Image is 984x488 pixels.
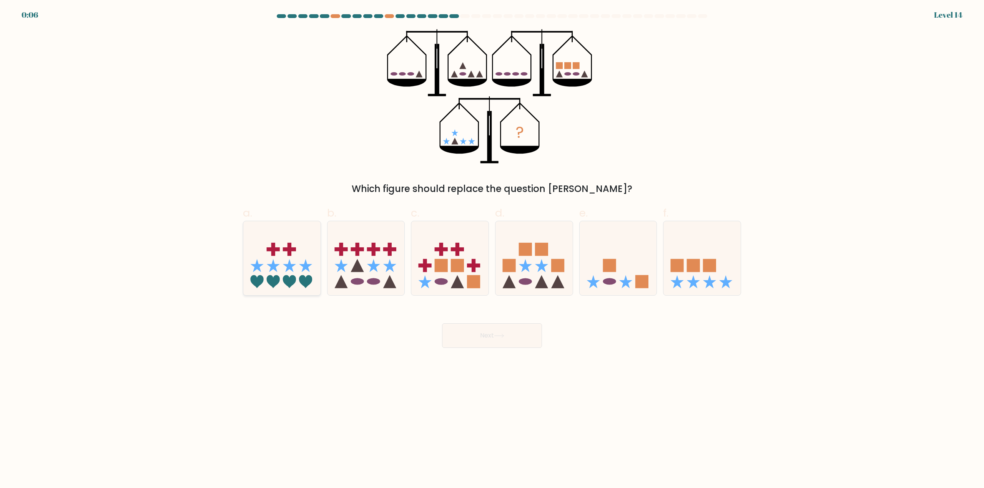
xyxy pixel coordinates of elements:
div: Level 14 [934,9,962,21]
div: 0:06 [22,9,38,21]
span: b. [327,205,336,220]
div: Which figure should replace the question [PERSON_NAME]? [248,182,736,196]
button: Next [442,323,542,348]
tspan: ? [515,121,524,143]
span: a. [243,205,252,220]
span: f. [663,205,668,220]
span: c. [411,205,419,220]
span: d. [495,205,504,220]
span: e. [579,205,588,220]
